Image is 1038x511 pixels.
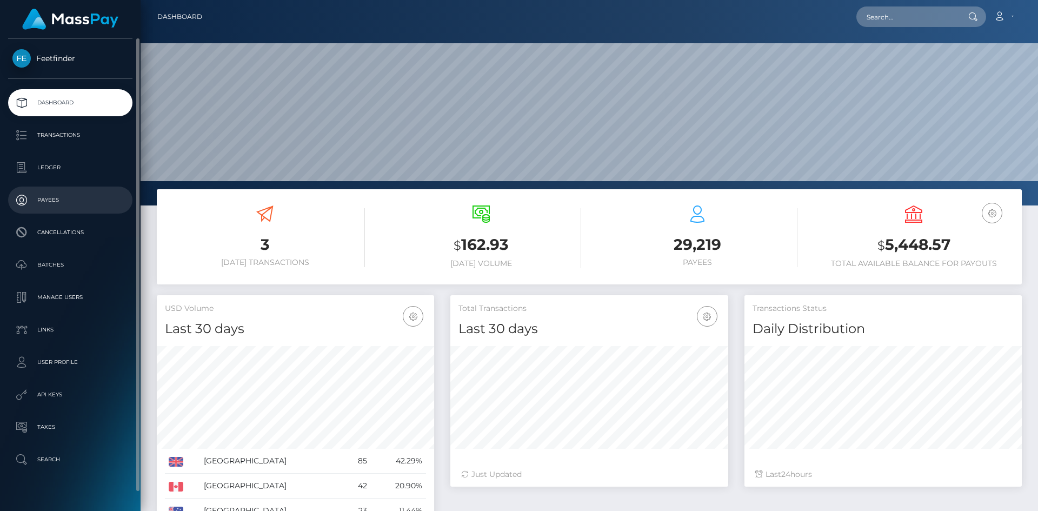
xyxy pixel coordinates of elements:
img: GB.png [169,457,183,467]
td: 85 [344,449,371,474]
h6: Total Available Balance for Payouts [814,259,1014,268]
td: 42.29% [371,449,426,474]
h6: [DATE] Transactions [165,258,365,267]
td: 20.90% [371,474,426,499]
p: Payees [12,192,128,208]
a: Dashboard [8,89,132,116]
small: $ [877,238,885,253]
p: Search [12,452,128,468]
a: Payees [8,187,132,214]
span: 24 [781,469,790,479]
h5: USD Volume [165,303,426,314]
a: Ledger [8,154,132,181]
a: Dashboard [157,5,202,28]
td: [GEOGRAPHIC_DATA] [200,449,344,474]
a: API Keys [8,381,132,408]
h6: [DATE] Volume [381,259,581,268]
p: Manage Users [12,289,128,306]
input: Search... [856,6,958,27]
p: Links [12,322,128,338]
h3: 3 [165,234,365,255]
img: CA.png [169,482,183,492]
p: User Profile [12,354,128,370]
h4: Daily Distribution [753,320,1014,339]
img: Feetfinder [12,49,31,68]
a: Links [8,316,132,343]
a: Search [8,446,132,473]
h3: 29,219 [597,234,797,255]
p: Dashboard [12,95,128,111]
div: Just Updated [461,469,717,480]
h6: Payees [597,258,797,267]
img: MassPay Logo [22,9,118,30]
h4: Last 30 days [458,320,720,339]
h3: 5,448.57 [814,234,1014,256]
h3: 162.93 [381,234,581,256]
a: Cancellations [8,219,132,246]
p: Batches [12,257,128,273]
p: Cancellations [12,224,128,241]
p: Transactions [12,127,128,143]
a: Manage Users [8,284,132,311]
td: [GEOGRAPHIC_DATA] [200,474,344,499]
a: Taxes [8,414,132,441]
h5: Transactions Status [753,303,1014,314]
p: API Keys [12,387,128,403]
a: User Profile [8,349,132,376]
p: Taxes [12,419,128,435]
h5: Total Transactions [458,303,720,314]
td: 42 [344,474,371,499]
a: Batches [8,251,132,278]
a: Transactions [8,122,132,149]
div: Last hours [755,469,1011,480]
p: Ledger [12,160,128,176]
span: Feetfinder [8,54,132,63]
small: $ [454,238,461,253]
h4: Last 30 days [165,320,426,339]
